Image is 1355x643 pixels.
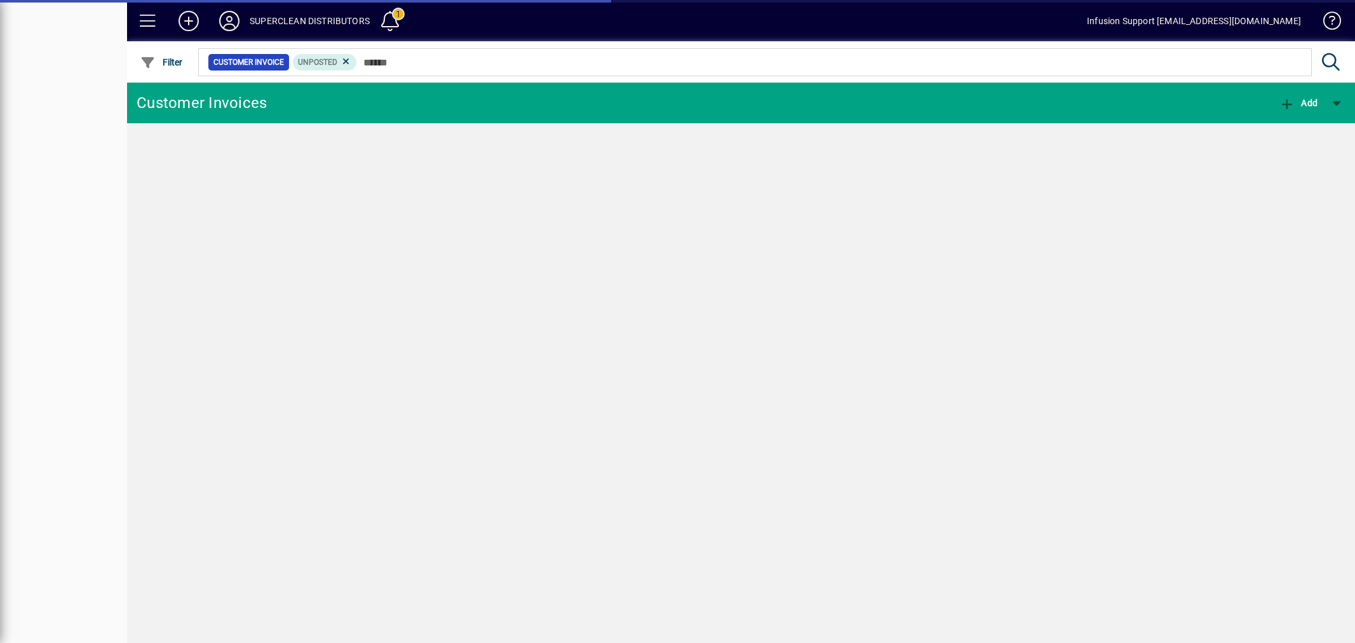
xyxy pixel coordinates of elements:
[293,54,357,71] mat-chip: Customer Invoice Status: Unposted
[168,10,209,32] button: Add
[209,10,250,32] button: Profile
[1276,91,1321,114] button: Add
[137,93,267,113] div: Customer Invoices
[298,58,337,67] span: Unposted
[1279,98,1318,108] span: Add
[250,11,370,31] div: SUPERCLEAN DISTRIBUTORS
[213,56,284,69] span: Customer Invoice
[1087,11,1301,31] div: Infusion Support [EMAIL_ADDRESS][DOMAIN_NAME]
[140,57,183,67] span: Filter
[1314,3,1339,44] a: Knowledge Base
[137,51,186,74] button: Filter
